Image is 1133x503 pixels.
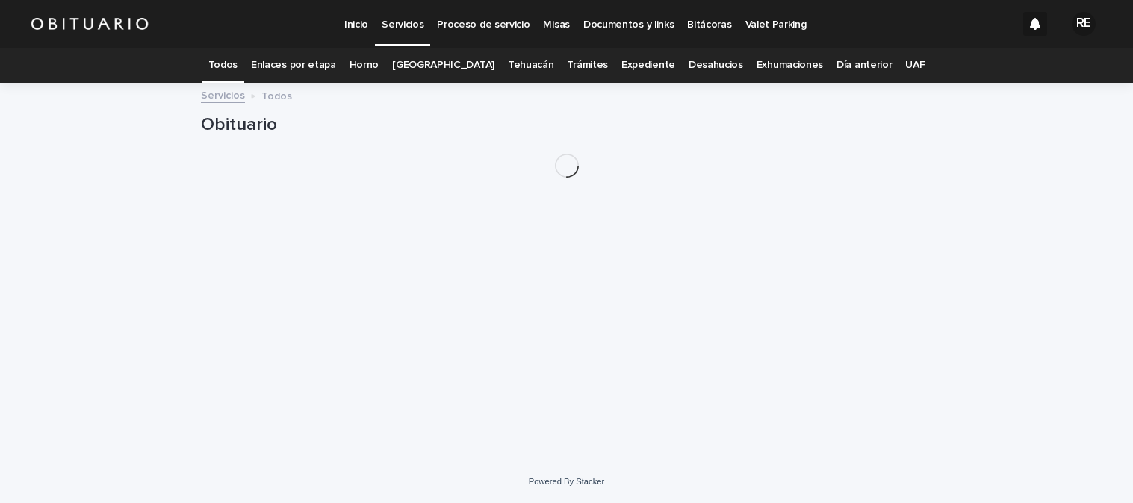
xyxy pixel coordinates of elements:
a: UAF [905,48,925,83]
a: Todos [208,48,238,83]
a: Horno [350,48,379,83]
a: Tehuacán [508,48,554,83]
a: Powered By Stacker [529,477,604,486]
h1: Obituario [201,114,933,136]
a: Desahucios [689,48,743,83]
img: HUM7g2VNRLqGMmR9WVqf [30,9,149,39]
a: Exhumaciones [757,48,823,83]
a: Servicios [201,86,245,103]
a: Trámites [567,48,608,83]
a: Expediente [621,48,675,83]
a: [GEOGRAPHIC_DATA] [392,48,494,83]
div: RE [1072,12,1096,36]
a: Día anterior [836,48,892,83]
a: Enlaces por etapa [251,48,336,83]
p: Todos [261,87,292,103]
